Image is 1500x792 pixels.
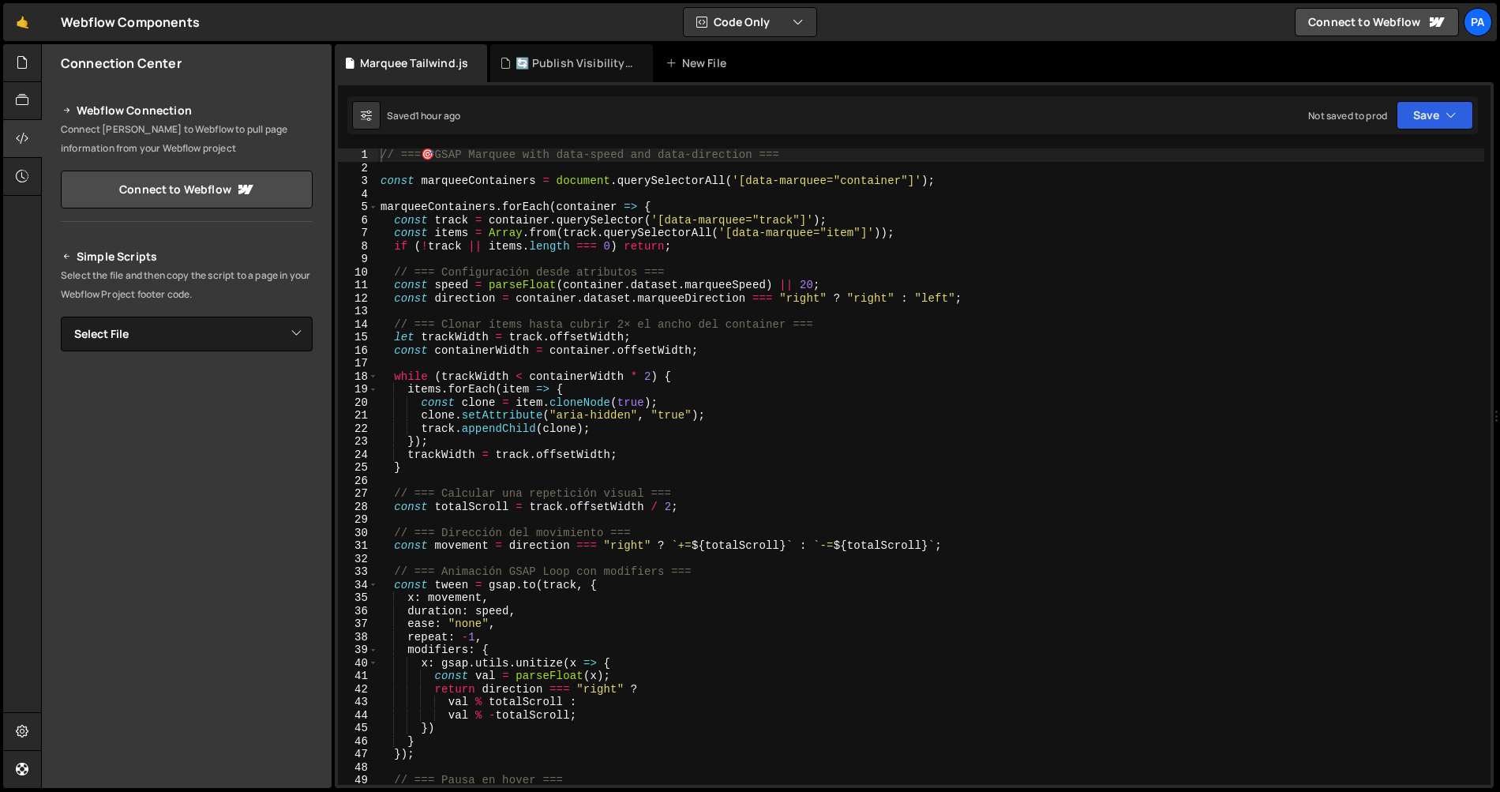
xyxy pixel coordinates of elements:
[338,292,378,306] div: 12
[516,55,634,71] div: 🔄 Publish Visibility Toggle Script.js
[338,657,378,670] div: 40
[338,175,378,188] div: 3
[338,148,378,162] div: 1
[338,240,378,253] div: 8
[338,631,378,644] div: 38
[338,370,378,384] div: 18
[338,579,378,592] div: 34
[338,774,378,787] div: 49
[338,748,378,761] div: 47
[1397,101,1473,129] button: Save
[338,435,378,449] div: 23
[61,530,314,672] iframe: YouTube video player
[338,461,378,475] div: 25
[61,266,313,304] p: Select the file and then copy the script to a page in your Webflow Project footer code.
[338,162,378,175] div: 2
[338,735,378,749] div: 46
[684,8,816,36] button: Code Only
[338,696,378,709] div: 43
[338,565,378,579] div: 33
[338,344,378,358] div: 16
[338,422,378,436] div: 22
[61,54,182,72] h2: Connection Center
[338,605,378,618] div: 36
[338,501,378,514] div: 28
[3,3,42,41] a: 🤙
[338,513,378,527] div: 29
[61,120,313,158] p: Connect [PERSON_NAME] to Webflow to pull page information from your Webflow project
[338,527,378,540] div: 30
[387,109,460,122] div: Saved
[1295,8,1459,36] a: Connect to Webflow
[666,55,732,71] div: New File
[338,475,378,488] div: 26
[61,377,314,520] iframe: YouTube video player
[360,55,468,71] div: Marquee Tailwind.js
[338,357,378,370] div: 17
[61,13,200,32] div: Webflow Components
[1464,8,1492,36] a: Pa
[338,487,378,501] div: 27
[338,214,378,227] div: 6
[338,201,378,214] div: 5
[338,722,378,735] div: 45
[61,101,313,120] h2: Webflow Connection
[415,109,461,122] div: 1 hour ago
[338,279,378,292] div: 11
[338,539,378,553] div: 31
[338,644,378,657] div: 39
[338,396,378,410] div: 20
[338,709,378,723] div: 44
[338,409,378,422] div: 21
[338,188,378,201] div: 4
[338,305,378,318] div: 13
[61,171,313,208] a: Connect to Webflow
[338,253,378,266] div: 9
[1308,109,1387,122] div: Not saved to prod
[338,227,378,240] div: 7
[338,617,378,631] div: 37
[338,449,378,462] div: 24
[338,383,378,396] div: 19
[338,318,378,332] div: 14
[338,553,378,566] div: 32
[338,591,378,605] div: 35
[338,266,378,280] div: 10
[338,683,378,696] div: 42
[338,761,378,775] div: 48
[338,670,378,683] div: 41
[61,247,313,266] h2: Simple Scripts
[338,331,378,344] div: 15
